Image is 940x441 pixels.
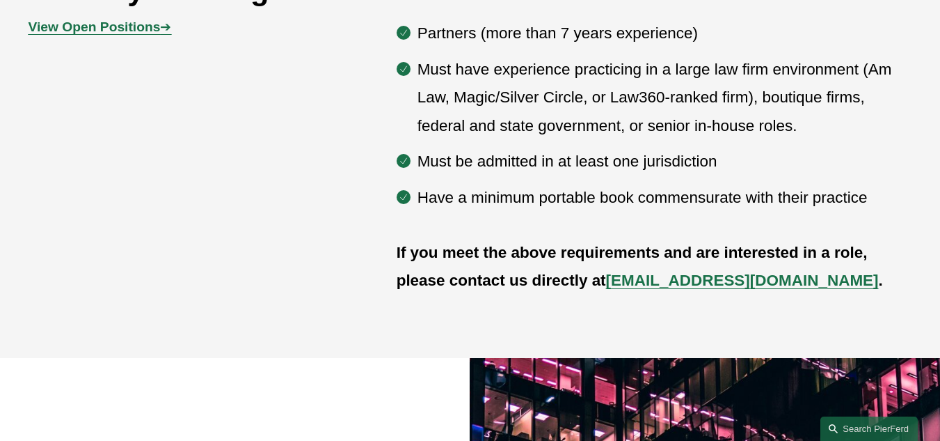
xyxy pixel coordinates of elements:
[417,184,912,212] p: Have a minimum portable book commensurate with their practice
[29,20,161,34] strong: View Open Positions
[820,417,918,441] a: Search this site
[606,272,879,289] a: [EMAIL_ADDRESS][DOMAIN_NAME]
[397,244,872,289] strong: If you meet the above requirements and are interested in a role, please contact us directly at
[29,20,172,34] a: View Open Positions➔
[417,56,912,140] p: Must have experience practicing in a large law firm environment (Am Law, Magic/Silver Circle, or ...
[417,20,912,47] p: Partners (more than 7 years experience)
[879,272,883,289] strong: .
[417,148,912,176] p: Must be admitted in at least one jurisdiction
[29,20,172,34] span: ➔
